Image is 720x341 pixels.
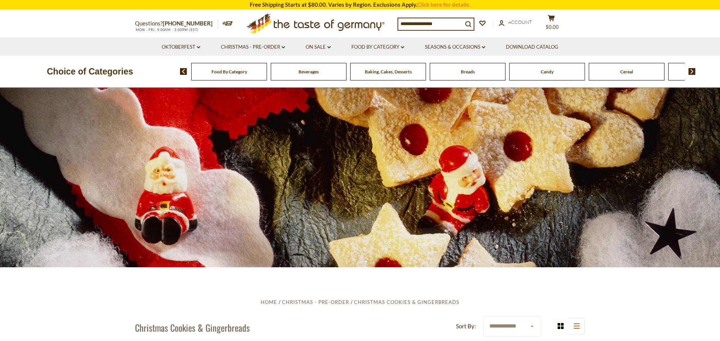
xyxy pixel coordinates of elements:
[298,69,319,74] a: Beverages
[417,1,470,8] a: Click here for details.
[282,299,349,305] a: Christmas - PRE-ORDER
[135,28,199,32] span: MON - FRI, 9:00AM - 5:00PM (EST)
[540,15,562,33] button: $0.00
[163,20,213,27] a: [PHONE_NUMBER]
[354,299,459,305] a: Christmas Cookies & Gingerbreads
[620,69,633,74] a: Cereal
[211,69,247,74] a: Food By Category
[688,68,696,75] img: next arrow
[180,68,187,75] img: previous arrow
[499,18,532,27] a: Account
[425,43,485,51] a: Seasons & Occasions
[351,43,404,51] a: Food By Category
[546,24,559,30] span: $0.00
[261,299,277,305] a: Home
[541,69,553,74] a: Candy
[306,43,331,51] a: On Sale
[461,69,475,74] a: Breads
[221,43,285,51] a: Christmas - PRE-ORDER
[365,69,412,74] a: Baking, Cakes, Desserts
[135,322,250,333] h1: Christmas Cookies & Gingerbreads
[162,43,200,51] a: Oktoberfest
[135,19,218,28] p: Questions?
[508,19,532,25] span: Account
[456,322,476,331] label: Sort By:
[506,43,558,51] a: Download Catalog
